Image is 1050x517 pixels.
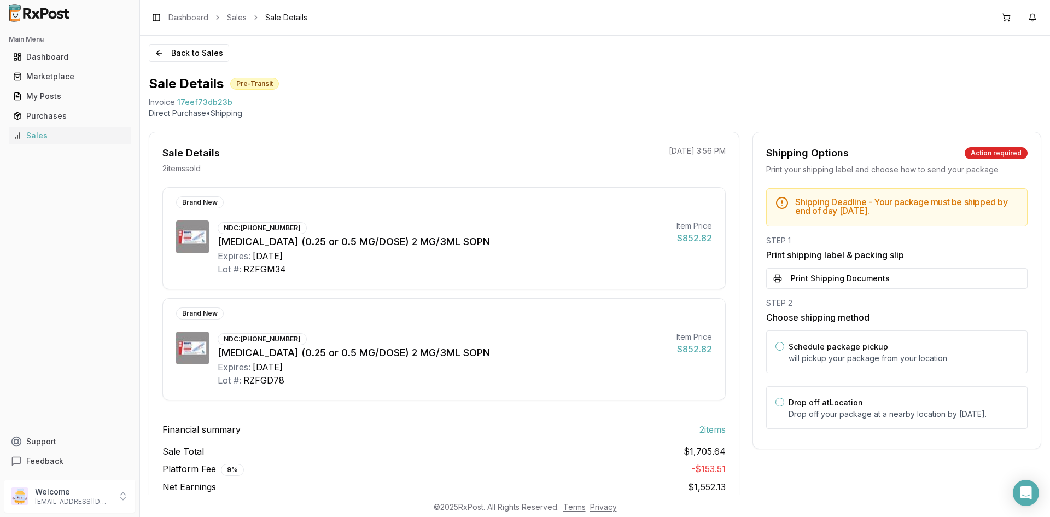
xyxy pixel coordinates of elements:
[4,4,74,22] img: RxPost Logo
[4,88,135,105] button: My Posts
[218,345,668,361] div: [MEDICAL_DATA] (0.25 or 0.5 MG/DOSE) 2 MG/3ML SOPN
[766,311,1028,324] h3: Choose shipping method
[13,51,126,62] div: Dashboard
[227,12,247,23] a: Sales
[965,147,1028,159] div: Action required
[669,146,726,156] p: [DATE] 3:56 PM
[676,332,712,342] div: Item Price
[676,342,712,356] div: $852.82
[766,248,1028,262] h3: Print shipping label & packing slip
[676,231,712,245] div: $852.82
[676,220,712,231] div: Item Price
[176,196,224,208] div: Brand New
[230,78,279,90] div: Pre-Transit
[35,486,111,497] p: Welcome
[177,97,232,108] span: 17eef73db23b
[13,71,126,82] div: Marketplace
[13,130,126,141] div: Sales
[218,249,250,263] div: Expires:
[168,12,307,23] nav: breadcrumb
[218,374,241,387] div: Lot #:
[218,333,307,345] div: NDC: [PHONE_NUMBER]
[9,35,131,44] h2: Main Menu
[4,68,135,85] button: Marketplace
[795,197,1018,215] h5: Shipping Deadline - Your package must be shipped by end of day [DATE] .
[176,220,209,253] img: Ozempic (0.25 or 0.5 MG/DOSE) 2 MG/3ML SOPN
[9,86,131,106] a: My Posts
[9,126,131,146] a: Sales
[265,12,307,23] span: Sale Details
[176,332,209,364] img: Ozempic (0.25 or 0.5 MG/DOSE) 2 MG/3ML SOPN
[243,374,284,387] div: RZFGD78
[218,263,241,276] div: Lot #:
[1013,480,1039,506] div: Open Intercom Messenger
[162,480,216,493] span: Net Earnings
[766,268,1028,289] button: Print Shipping Documents
[4,451,135,471] button: Feedback
[4,48,135,66] button: Dashboard
[766,164,1028,175] div: Print your shipping label and choose how to send your package
[4,432,135,451] button: Support
[789,342,888,351] label: Schedule package pickup
[162,445,204,458] span: Sale Total
[13,111,126,121] div: Purchases
[243,263,286,276] div: RZFGM34
[9,106,131,126] a: Purchases
[563,502,586,512] a: Terms
[176,307,224,320] div: Brand New
[684,445,726,458] span: $1,705.64
[26,456,63,467] span: Feedback
[218,222,307,234] div: NDC: [PHONE_NUMBER]
[162,423,241,436] span: Financial summary
[9,67,131,86] a: Marketplace
[699,423,726,436] span: 2 item s
[789,409,1018,420] p: Drop off your package at a nearby location by [DATE] .
[253,249,283,263] div: [DATE]
[149,75,224,92] h1: Sale Details
[9,47,131,67] a: Dashboard
[766,146,849,161] div: Shipping Options
[149,108,1041,119] p: Direct Purchase • Shipping
[688,481,726,492] span: $1,552.13
[149,97,175,108] div: Invoice
[4,107,135,125] button: Purchases
[35,497,111,506] p: [EMAIL_ADDRESS][DOMAIN_NAME]
[590,502,617,512] a: Privacy
[766,235,1028,246] div: STEP 1
[221,464,244,476] div: 9 %
[13,91,126,102] div: My Posts
[253,361,283,374] div: [DATE]
[162,146,220,161] div: Sale Details
[218,361,250,374] div: Expires:
[218,234,668,249] div: [MEDICAL_DATA] (0.25 or 0.5 MG/DOSE) 2 MG/3ML SOPN
[162,163,201,174] p: 2 item s sold
[168,12,208,23] a: Dashboard
[4,127,135,144] button: Sales
[789,398,863,407] label: Drop off at Location
[11,487,28,505] img: User avatar
[766,298,1028,309] div: STEP 2
[691,463,726,474] span: - $153.51
[162,462,244,476] span: Platform Fee
[149,44,229,62] button: Back to Sales
[789,353,1018,364] p: will pickup your package from your location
